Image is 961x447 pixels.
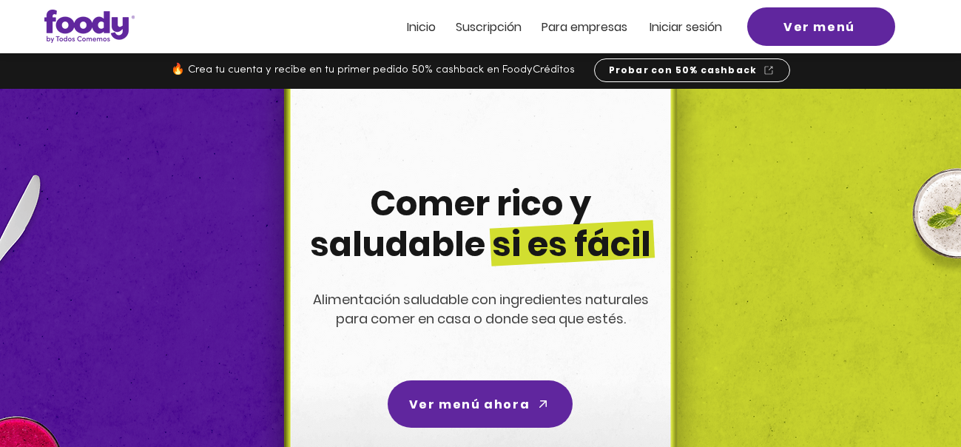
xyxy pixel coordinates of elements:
a: Ver menú [747,7,895,46]
a: Inicio [407,21,436,33]
a: Suscripción [456,21,522,33]
span: Ver menú ahora [409,395,530,414]
img: Logo_Foody V2.0.0 (3).png [44,10,135,43]
a: Para empresas [542,21,627,33]
a: Ver menú ahora [388,380,573,428]
span: Pa [542,19,556,36]
span: Suscripción [456,19,522,36]
span: Ver menú [783,18,855,36]
a: Probar con 50% cashback [594,58,790,82]
span: Probar con 50% cashback [609,64,758,77]
span: Inicio [407,19,436,36]
a: Iniciar sesión [650,21,722,33]
span: ra empresas [556,19,627,36]
span: Comer rico y saludable si es fácil [310,180,651,268]
iframe: Messagebird Livechat Widget [875,361,946,432]
span: Iniciar sesión [650,19,722,36]
span: Alimentación saludable con ingredientes naturales para comer en casa o donde sea que estés. [313,290,649,328]
span: 🔥 Crea tu cuenta y recibe en tu primer pedido 50% cashback en FoodyCréditos [171,64,575,75]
